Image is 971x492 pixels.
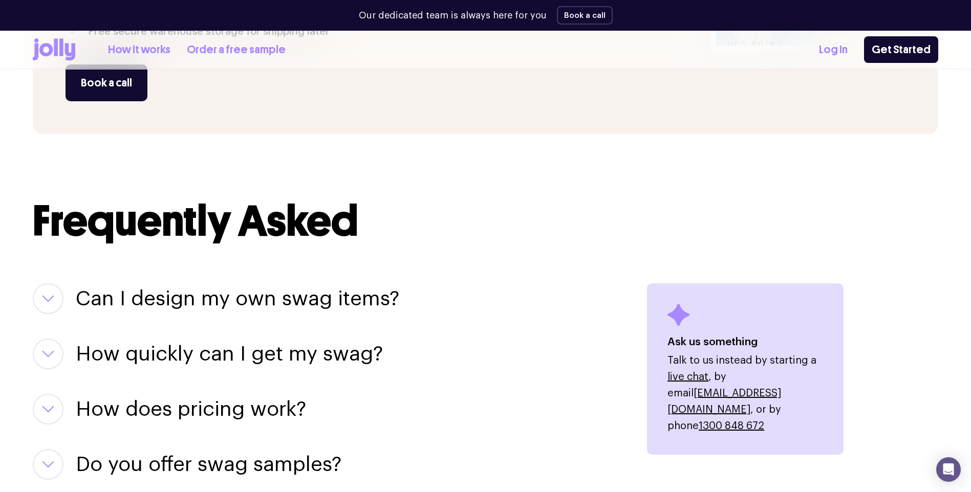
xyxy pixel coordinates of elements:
[557,6,613,25] button: Book a call
[76,449,341,480] button: Do you offer swag samples?
[667,388,781,415] a: [EMAIL_ADDRESS][DOMAIN_NAME]
[33,199,938,242] h2: Frequently Asked
[864,36,938,63] a: Get Started
[667,352,823,434] p: Talk to us instead by starting a , by email , or by phone
[108,41,170,58] a: How it works
[76,394,306,424] button: How does pricing work?
[936,457,961,482] div: Open Intercom Messenger
[667,334,823,350] h4: Ask us something
[76,339,383,369] button: How quickly can I get my swag?
[187,41,286,58] a: Order a free sample
[359,9,547,23] p: Our dedicated team is always here for you
[66,64,147,101] button: Book a call
[819,41,848,58] a: Log In
[699,421,764,431] a: 1300 848 672
[667,369,708,385] button: live chat
[76,283,399,314] button: Can I design my own swag items?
